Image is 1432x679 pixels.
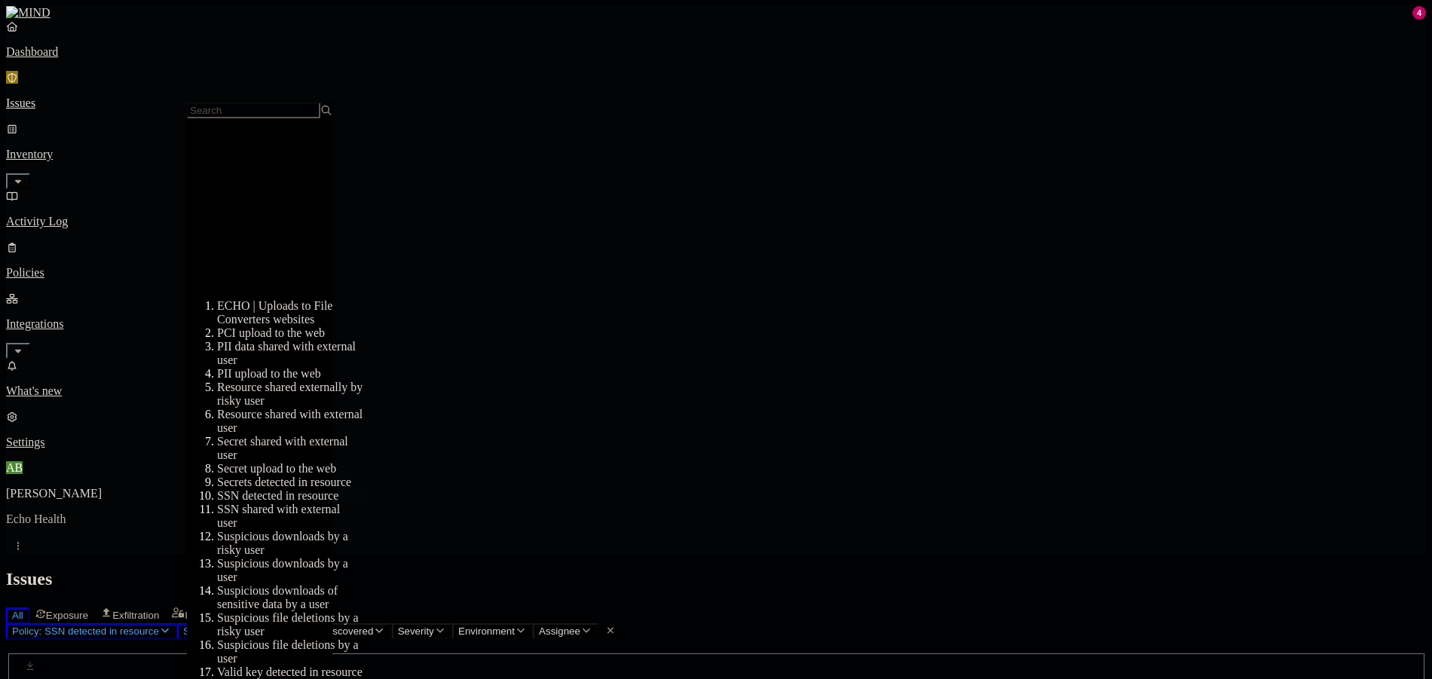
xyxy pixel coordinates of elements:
a: Policies [6,240,1426,280]
a: Settings [6,410,1426,449]
div: PCI upload to the web [217,326,363,340]
a: Inventory [6,122,1426,187]
a: MIND [6,6,1426,20]
div: Suspicious downloads by a user [217,557,363,584]
p: Policies [6,266,1426,280]
p: Echo Health [6,512,1426,526]
div: Resource shared externally by risky user [217,381,363,408]
span: All [12,610,23,621]
p: Inventory [6,148,1426,161]
a: What's new [6,359,1426,398]
span: Severity [398,625,434,637]
a: Dashboard [6,20,1426,59]
span: Assignee [539,625,580,637]
a: Integrations [6,292,1426,356]
h2: Issues [6,569,1426,589]
span: Status: Open, In Progress [183,625,298,637]
a: Issues [6,71,1426,110]
div: Secrets detected in resource [217,476,363,489]
p: Settings [6,436,1426,449]
div: Suspicious file deletions by a risky user [217,611,363,638]
div: Suspicious file deletions by a user [217,638,363,665]
span: Environment [458,625,515,637]
p: Integrations [6,317,1426,331]
span: AB [6,461,23,474]
span: Policy: SSN detected in resource [12,625,159,637]
span: Exfiltration [112,610,159,621]
div: 4 [1412,6,1426,20]
div: Suspicious downloads by a risky user [217,530,363,557]
img: MIND [6,6,50,20]
div: PII upload to the web [217,367,363,381]
div: Secret upload to the web [217,462,363,476]
span: Exposure [46,610,88,621]
p: [PERSON_NAME] [6,487,1426,500]
div: Suspicious downloads of sensitive data by a user [217,584,363,611]
div: Valid key detected in resource [217,665,363,679]
p: Dashboard [6,45,1426,59]
div: PII data shared with external user [217,340,363,367]
p: Activity Log [6,215,1426,228]
div: Secret shared with external user [217,435,363,462]
p: What's new [6,384,1426,398]
input: Search [187,102,320,118]
div: SSN shared with external user [217,503,363,530]
div: ECHO | Uploads to File Converters websites [217,299,363,326]
p: Issues [6,96,1426,110]
div: SSN detected in resource [217,489,363,503]
a: Activity Log [6,189,1426,228]
div: Resource shared with external user [217,408,363,435]
span: Insider threat [185,610,243,621]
